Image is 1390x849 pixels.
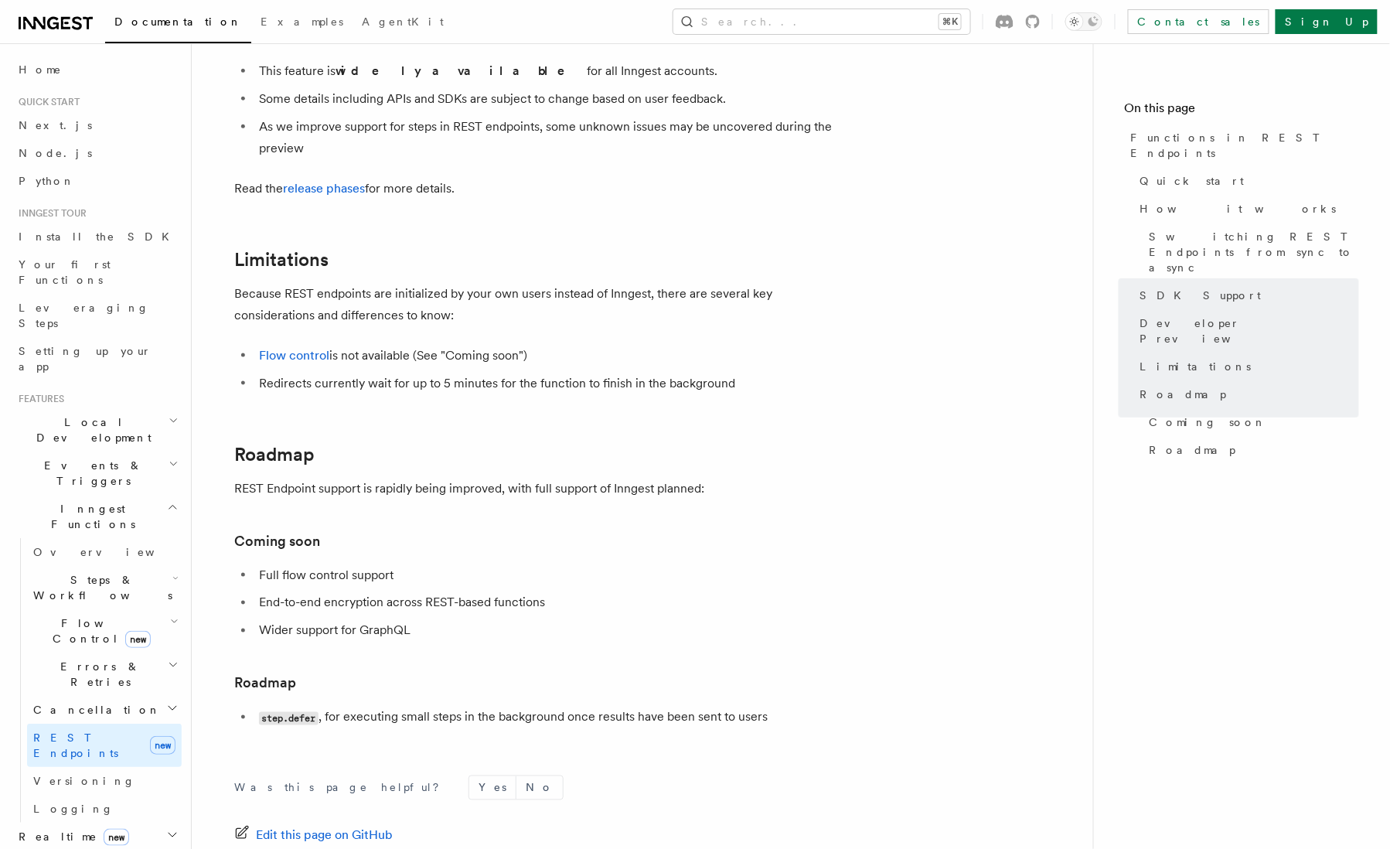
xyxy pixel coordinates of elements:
a: release phases [283,181,365,196]
span: Functions in REST Endpoints [1131,130,1359,161]
span: Python [19,175,75,187]
p: Was this page helpful? [234,780,450,796]
div: Inngest Functions [12,538,182,823]
a: Functions in REST Endpoints [1125,124,1359,167]
a: Quick start [1134,167,1359,195]
button: Errors & Retries [27,653,182,696]
button: Events & Triggers [12,452,182,495]
span: Errors & Retries [27,659,168,690]
span: Limitations [1140,359,1252,374]
a: Examples [251,5,353,42]
a: Node.js [12,139,182,167]
button: Cancellation [27,696,182,724]
span: AgentKit [362,15,444,28]
a: AgentKit [353,5,453,42]
a: Switching REST Endpoints from sync to async [1143,223,1359,281]
span: Cancellation [27,702,161,718]
button: Search...⌘K [673,9,970,34]
span: Coming soon [1150,414,1267,430]
a: Roadmap [234,673,296,694]
a: Setting up your app [12,337,182,380]
span: REST Endpoints [33,731,118,759]
h4: On this page [1125,99,1359,124]
span: Your first Functions [19,258,111,286]
span: Switching REST Endpoints from sync to async [1150,229,1359,275]
span: Flow Control [27,615,170,646]
span: Install the SDK [19,230,179,243]
span: Inngest Functions [12,501,167,532]
span: Features [12,393,64,405]
li: End-to-end encryption across REST-based functions [254,592,853,614]
a: Contact sales [1128,9,1269,34]
button: Yes [469,776,516,800]
li: This feature is for all Inngest accounts. [254,60,853,82]
span: Events & Triggers [12,458,169,489]
button: Steps & Workflows [27,566,182,609]
a: Next.js [12,111,182,139]
a: Limitations [1134,353,1359,380]
span: SDK Support [1140,288,1262,303]
a: SDK Support [1134,281,1359,309]
span: Steps & Workflows [27,572,172,603]
li: is not available (See "Coming soon") [254,345,853,367]
span: Quick start [12,96,80,108]
button: Toggle dark mode [1065,12,1102,31]
span: Overview [33,546,192,558]
a: Roadmap [234,444,315,465]
span: new [104,829,129,846]
span: Home [19,62,62,77]
span: How it works [1140,201,1337,217]
li: , for executing small steps in the background once results have been sent to users [254,707,853,729]
a: Flow control [259,348,329,363]
span: Roadmap [1150,442,1236,458]
span: Roadmap [1140,387,1227,402]
code: step.defer [259,712,319,725]
span: Leveraging Steps [19,302,149,329]
span: Examples [261,15,343,28]
a: Coming soon [234,530,320,552]
span: Setting up your app [19,345,152,373]
li: As we improve support for steps in REST endpoints, some unknown issues may be uncovered during th... [254,116,853,159]
a: Roadmap [1134,380,1359,408]
button: No [516,776,563,800]
li: Full flow control support [254,564,853,586]
a: Limitations [234,249,329,271]
span: Versioning [33,775,135,787]
a: Your first Functions [12,251,182,294]
span: Next.js [19,119,92,131]
a: Coming soon [1143,408,1359,436]
a: REST Endpointsnew [27,724,182,767]
a: Documentation [105,5,251,43]
a: Home [12,56,182,84]
span: Edit this page on GitHub [256,825,393,847]
span: Developer Preview [1140,315,1359,346]
kbd: ⌘K [939,14,961,29]
a: Edit this page on GitHub [234,825,393,847]
button: Inngest Functions [12,495,182,538]
a: Leveraging Steps [12,294,182,337]
p: Read the for more details. [234,178,853,199]
a: Logging [27,795,182,823]
a: Roadmap [1143,436,1359,464]
span: Documentation [114,15,242,28]
a: How it works [1134,195,1359,223]
a: Install the SDK [12,223,182,251]
span: Realtime [12,829,129,844]
p: REST Endpoint support is rapidly being improved, with full support of Inngest planned: [234,478,853,500]
li: Redirects currently wait for up to 5 minutes for the function to finish in the background [254,373,853,394]
span: Quick start [1140,173,1245,189]
span: new [150,736,175,755]
a: Overview [27,538,182,566]
span: Logging [33,803,114,815]
span: new [125,631,151,648]
li: Some details including APIs and SDKs are subject to change based on user feedback. [254,88,853,110]
p: Because REST endpoints are initialized by your own users instead of Inngest, there are several ke... [234,283,853,326]
span: Node.js [19,147,92,159]
a: Python [12,167,182,195]
span: Inngest tour [12,207,87,220]
strong: widely available [336,63,587,78]
a: Sign Up [1276,9,1378,34]
a: Versioning [27,767,182,795]
a: Developer Preview [1134,309,1359,353]
span: Local Development [12,414,169,445]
